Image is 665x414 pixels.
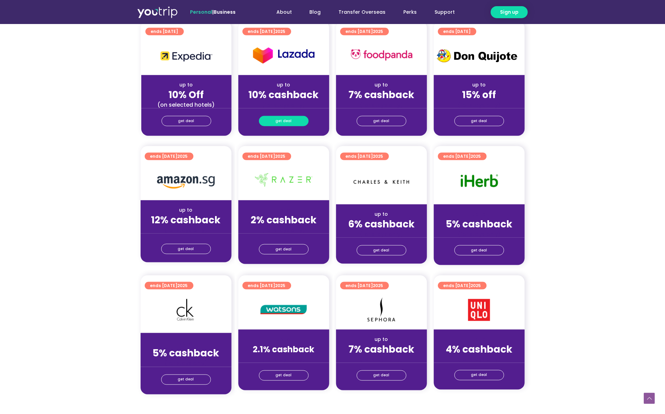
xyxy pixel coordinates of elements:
[169,88,204,102] strong: 10% Off
[268,6,301,19] a: About
[301,6,330,19] a: Blog
[446,217,512,231] strong: 5% cashback
[244,336,324,343] div: up to
[249,88,319,102] strong: 10% cashback
[153,347,219,360] strong: 5% cashback
[373,153,383,159] span: 2025
[330,6,395,19] a: Transfer Overseas
[446,343,512,356] strong: 4% cashback
[178,375,194,385] span: get deal
[248,28,286,35] span: ends [DATE]
[150,282,188,289] span: ends [DATE]
[426,6,464,19] a: Support
[346,28,383,35] span: ends [DATE]
[150,153,188,160] span: ends [DATE]
[454,370,504,380] a: get deal
[145,28,184,35] a: ends [DATE]
[147,81,226,88] div: up to
[248,153,286,160] span: ends [DATE]
[242,28,291,35] a: ends [DATE]2025
[438,153,487,160] a: ends [DATE]2025
[242,153,291,160] a: ends [DATE]2025
[146,340,226,347] div: up to
[146,206,226,214] div: up to
[439,356,519,363] div: (for stays only)
[190,9,236,15] span: |
[146,360,226,367] div: (for stays only)
[471,246,487,255] span: get deal
[147,101,226,108] div: (on selected hotels)
[242,282,291,289] a: ends [DATE]2025
[276,371,292,380] span: get deal
[357,116,406,126] a: get deal
[491,6,528,18] a: Sign up
[346,153,383,160] span: ends [DATE]
[438,28,476,35] a: ends [DATE]
[145,153,193,160] a: ends [DATE]2025
[373,28,383,34] span: 2025
[244,101,324,108] div: (for stays only)
[248,282,286,289] span: ends [DATE]
[275,283,286,288] span: 2025
[373,283,383,288] span: 2025
[342,356,421,363] div: (for stays only)
[342,230,421,238] div: (for stays only)
[190,9,212,15] span: Personal
[471,370,487,380] span: get deal
[340,28,389,35] a: ends [DATE]2025
[348,217,415,231] strong: 6% cashback
[161,375,211,385] a: get deal
[439,230,519,238] div: (for stays only)
[439,101,519,108] div: (for stays only)
[254,6,464,19] nav: Menu
[443,153,481,160] span: ends [DATE]
[178,116,194,126] span: get deal
[340,153,389,160] a: ends [DATE]2025
[214,9,236,15] a: Business
[357,370,406,381] a: get deal
[348,88,414,102] strong: 7% cashback
[342,81,421,88] div: up to
[244,81,324,88] div: up to
[342,211,421,218] div: up to
[500,9,519,16] span: Sign up
[346,282,383,289] span: ends [DATE]
[357,245,406,256] a: get deal
[275,28,286,34] span: 2025
[275,153,286,159] span: 2025
[471,283,481,288] span: 2025
[340,282,389,289] a: ends [DATE]2025
[462,88,496,102] strong: 15% off
[373,371,390,380] span: get deal
[161,244,211,254] a: get deal
[439,336,519,343] div: up to
[178,283,188,288] span: 2025
[151,213,221,227] strong: 12% cashback
[259,116,309,126] a: get deal
[178,153,188,159] span: 2025
[342,101,421,108] div: (for stays only)
[276,116,292,126] span: get deal
[439,81,519,88] div: up to
[244,356,324,363] div: (for stays only)
[454,245,504,256] a: get deal
[438,282,487,289] a: ends [DATE]2025
[439,211,519,218] div: up to
[251,213,317,227] strong: 2% cashback
[471,116,487,126] span: get deal
[259,244,309,255] a: get deal
[244,226,324,234] div: (for stays only)
[145,282,193,289] a: ends [DATE]2025
[162,116,211,126] a: get deal
[146,226,226,234] div: (for stays only)
[443,28,471,35] span: ends [DATE]
[342,336,421,343] div: up to
[373,116,390,126] span: get deal
[276,245,292,254] span: get deal
[443,282,481,289] span: ends [DATE]
[454,116,504,126] a: get deal
[395,6,426,19] a: Perks
[178,244,194,254] span: get deal
[244,206,324,214] div: up to
[348,343,414,356] strong: 7% cashback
